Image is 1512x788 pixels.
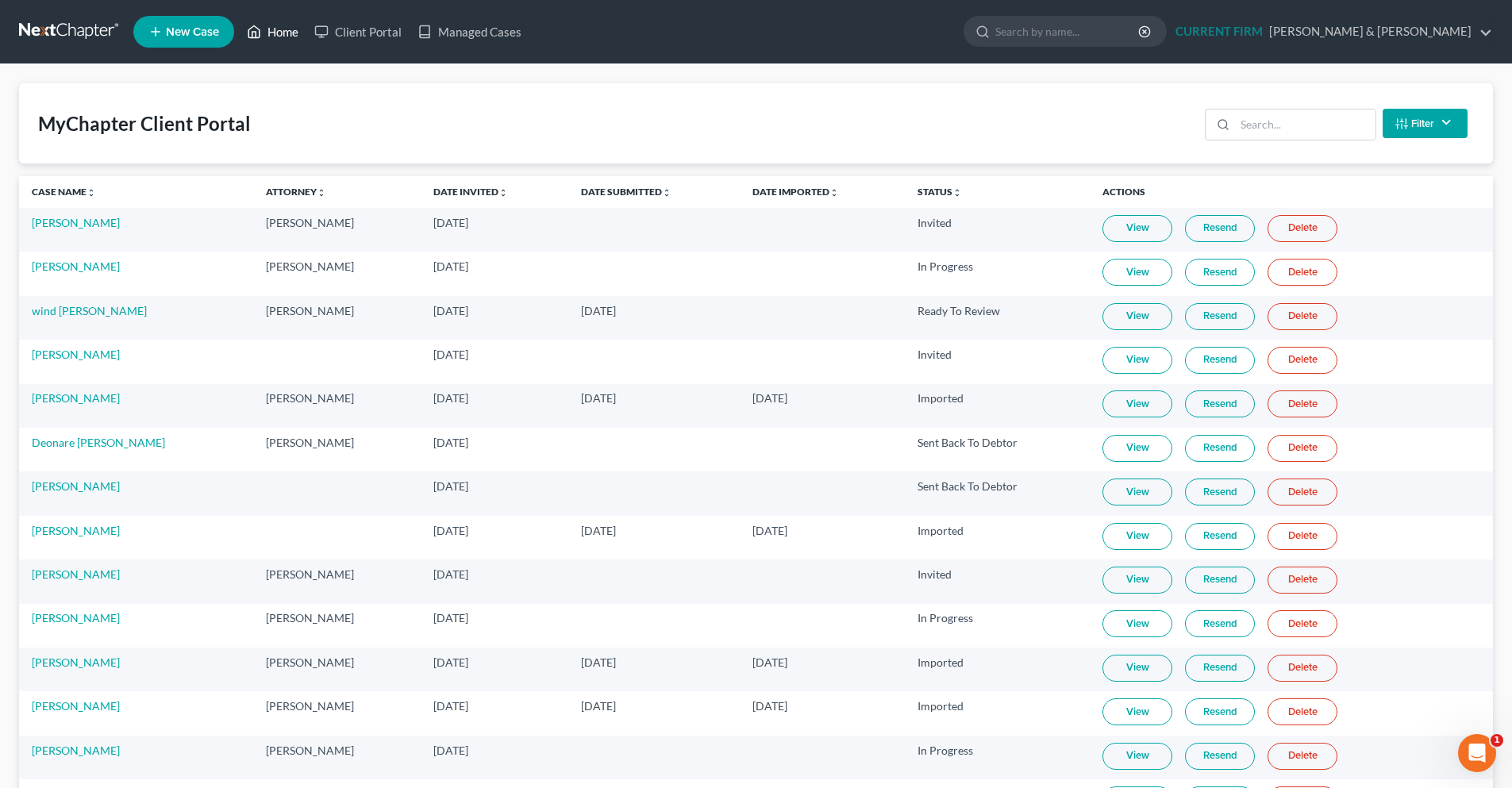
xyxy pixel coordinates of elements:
[1102,435,1172,462] a: View
[1102,567,1172,594] a: View
[433,216,468,229] span: [DATE]
[581,304,616,317] span: [DATE]
[32,259,120,273] a: [PERSON_NAME]
[1102,743,1172,770] a: View
[752,186,839,198] a: Date Importedunfold_more
[1185,479,1255,505] a: Resend
[253,648,421,691] td: [PERSON_NAME]
[1185,259,1255,286] a: Resend
[253,691,421,735] td: [PERSON_NAME]
[32,436,165,449] a: Deonare [PERSON_NAME]
[1185,390,1255,417] a: Resend
[433,699,468,713] span: [DATE]
[918,186,962,198] a: Statusunfold_more
[1102,303,1172,330] a: View
[32,567,120,581] a: [PERSON_NAME]
[32,186,96,198] a: Case Nameunfold_more
[1102,390,1172,417] a: View
[752,391,787,405] span: [DATE]
[32,655,120,669] a: [PERSON_NAME]
[32,524,120,537] a: [PERSON_NAME]
[1268,743,1337,770] a: Delete
[1268,698,1337,725] a: Delete
[32,611,120,625] a: [PERSON_NAME]
[433,744,468,757] span: [DATE]
[433,186,508,198] a: Date Invitedunfold_more
[433,567,468,581] span: [DATE]
[1102,655,1172,682] a: View
[1458,734,1496,772] iframe: Intercom live chat
[433,655,468,669] span: [DATE]
[433,259,468,273] span: [DATE]
[32,699,120,713] a: [PERSON_NAME]
[253,604,421,648] td: [PERSON_NAME]
[253,252,421,295] td: [PERSON_NAME]
[905,252,1090,295] td: In Progress
[1102,215,1172,242] a: View
[433,436,468,449] span: [DATE]
[433,611,468,625] span: [DATE]
[1235,110,1375,140] input: Search...
[1102,698,1172,725] a: View
[1268,655,1337,682] a: Delete
[905,736,1090,779] td: In Progress
[1185,523,1255,550] a: Resend
[433,391,468,405] span: [DATE]
[253,736,421,779] td: [PERSON_NAME]
[1383,109,1468,138] button: Filter
[1268,303,1337,330] a: Delete
[1185,347,1255,374] a: Resend
[905,384,1090,428] td: Imported
[1102,479,1172,505] a: View
[1175,24,1263,38] strong: CURRENT FIRM
[905,296,1090,340] td: Ready To Review
[433,304,468,317] span: [DATE]
[1268,523,1337,550] a: Delete
[1268,259,1337,286] a: Delete
[1185,303,1255,330] a: Resend
[1185,655,1255,682] a: Resend
[581,524,616,537] span: [DATE]
[253,428,421,471] td: [PERSON_NAME]
[266,186,326,198] a: Attorneyunfold_more
[1102,523,1172,550] a: View
[752,524,787,537] span: [DATE]
[752,699,787,713] span: [DATE]
[32,744,120,757] a: [PERSON_NAME]
[1185,743,1255,770] a: Resend
[905,648,1090,691] td: Imported
[253,559,421,603] td: [PERSON_NAME]
[1491,734,1503,747] span: 1
[32,304,147,317] a: wind [PERSON_NAME]
[239,17,306,46] a: Home
[581,186,671,198] a: Date Submittedunfold_more
[581,699,616,713] span: [DATE]
[581,655,616,669] span: [DATE]
[32,479,120,493] a: [PERSON_NAME]
[662,188,671,198] i: unfold_more
[1102,347,1172,374] a: View
[752,655,787,669] span: [DATE]
[1185,435,1255,462] a: Resend
[905,428,1090,471] td: Sent Back To Debtor
[1268,215,1337,242] a: Delete
[1268,567,1337,594] a: Delete
[995,17,1141,46] input: Search by name...
[829,188,839,198] i: unfold_more
[1268,390,1337,417] a: Delete
[253,384,421,428] td: [PERSON_NAME]
[32,216,120,229] a: [PERSON_NAME]
[581,391,616,405] span: [DATE]
[905,208,1090,252] td: Invited
[498,188,508,198] i: unfold_more
[905,340,1090,383] td: Invited
[1268,435,1337,462] a: Delete
[32,348,120,361] a: [PERSON_NAME]
[433,479,468,493] span: [DATE]
[905,691,1090,735] td: Imported
[1102,610,1172,637] a: View
[166,26,219,38] span: New Case
[1168,17,1492,46] a: CURRENT FIRM[PERSON_NAME] & [PERSON_NAME]
[433,348,468,361] span: [DATE]
[306,17,410,46] a: Client Portal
